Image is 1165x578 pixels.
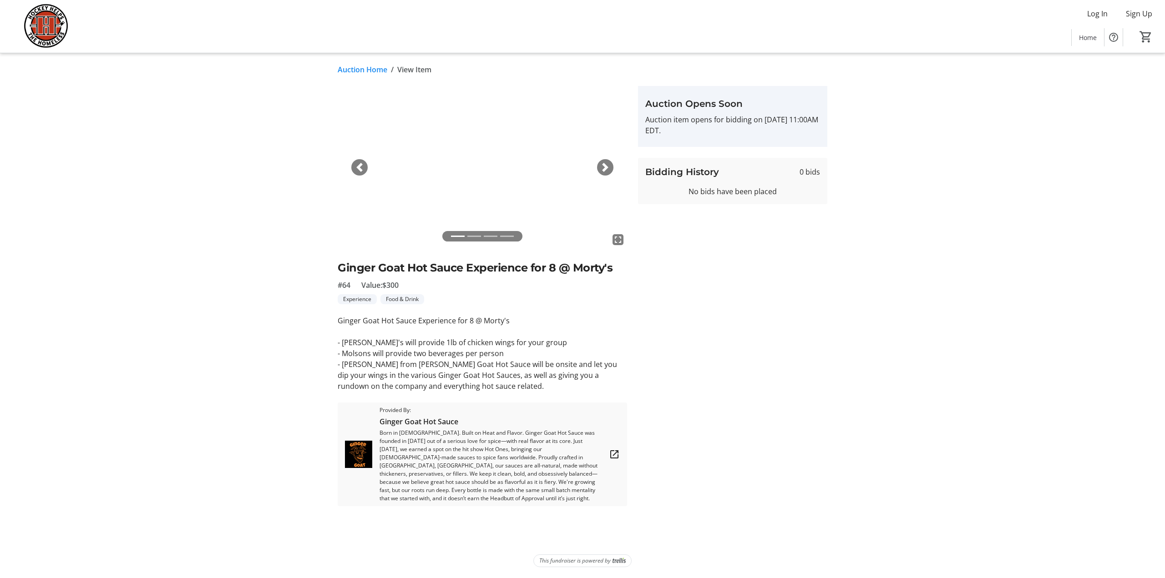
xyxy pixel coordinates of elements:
mat-icon: fullscreen [613,234,623,245]
a: Ginger Goat Hot SauceProvided By:Ginger Goat Hot SauceBorn in [DEMOGRAPHIC_DATA]. Built on Heat a... [338,402,627,506]
img: Image [338,86,627,249]
img: Hockey Helps the Homeless's Logo [5,4,86,49]
span: Sign Up [1126,8,1152,19]
div: No bids have been placed [645,186,820,197]
span: Born in [DEMOGRAPHIC_DATA]. Built on Heat and Flavor. Ginger Goat Hot Sauce was founded in [DATE]... [380,429,602,503]
p: Ginger Goat Hot Sauce Experience for 8 @ Morty's [338,315,627,326]
span: Provided By: [380,406,602,414]
p: Auction item opens for bidding on [DATE] 11:00AM EDT. [645,114,820,136]
p: - [PERSON_NAME]'s will provide 1lb of chicken wings for your group [338,337,627,348]
button: Sign Up [1119,6,1160,21]
img: Ginger Goat Hot Sauce [345,441,372,468]
span: Value: $300 [361,280,399,291]
span: Log In [1087,8,1108,19]
a: Home [1072,29,1104,46]
span: Home [1079,33,1097,42]
button: Help [1104,28,1123,46]
button: Log In [1080,6,1115,21]
span: This fundraiser is powered by [539,557,611,565]
span: / [391,64,394,75]
img: Trellis Logo [613,558,626,564]
span: #64 [338,280,350,291]
tr-label-badge: Experience [338,294,377,304]
a: Auction Home [338,64,387,75]
span: Ginger Goat Hot Sauce [380,416,602,427]
h3: Auction Opens Soon [645,97,820,111]
h3: Bidding History [645,165,719,179]
p: - [PERSON_NAME] from [PERSON_NAME] Goat Hot Sauce will be onsite and let you dip your wings in th... [338,359,627,392]
h2: Ginger Goat Hot Sauce Experience for 8 @ Morty's [338,260,627,276]
button: Cart [1138,29,1154,45]
span: View Item [397,64,431,75]
span: 0 bids [800,166,820,177]
tr-label-badge: Food & Drink [380,294,424,304]
p: - Molsons will provide two beverages per person [338,348,627,359]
